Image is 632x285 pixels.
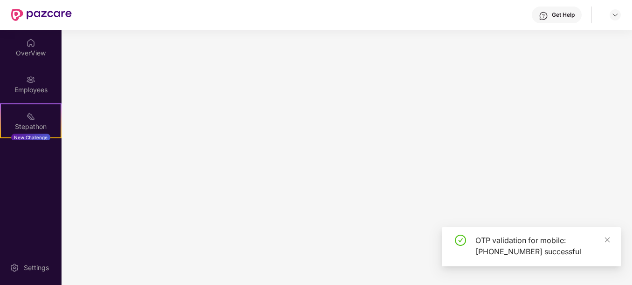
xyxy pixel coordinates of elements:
[11,9,72,21] img: New Pazcare Logo
[26,38,35,47] img: svg+xml;base64,PHN2ZyBpZD0iSG9tZSIgeG1sbnM9Imh0dHA6Ly93d3cudzMub3JnLzIwMDAvc3ZnIiB3aWR0aD0iMjAiIG...
[21,263,52,272] div: Settings
[539,11,548,20] img: svg+xml;base64,PHN2ZyBpZD0iSGVscC0zMngzMiIgeG1sbnM9Imh0dHA6Ly93d3cudzMub3JnLzIwMDAvc3ZnIiB3aWR0aD...
[475,235,610,257] div: OTP validation for mobile: [PHONE_NUMBER] successful
[455,235,466,246] span: check-circle
[11,134,50,141] div: New Challenge
[10,263,19,272] img: svg+xml;base64,PHN2ZyBpZD0iU2V0dGluZy0yMHgyMCIgeG1sbnM9Imh0dHA6Ly93d3cudzMub3JnLzIwMDAvc3ZnIiB3aW...
[26,75,35,84] img: svg+xml;base64,PHN2ZyBpZD0iRW1wbG95ZWVzIiB4bWxucz0iaHR0cDovL3d3dy53My5vcmcvMjAwMC9zdmciIHdpZHRoPS...
[26,112,35,121] img: svg+xml;base64,PHN2ZyB4bWxucz0iaHR0cDovL3d3dy53My5vcmcvMjAwMC9zdmciIHdpZHRoPSIyMSIgaGVpZ2h0PSIyMC...
[552,11,575,19] div: Get Help
[1,122,61,131] div: Stepathon
[611,11,619,19] img: svg+xml;base64,PHN2ZyBpZD0iRHJvcGRvd24tMzJ4MzIiIHhtbG5zPSJodHRwOi8vd3d3LnczLm9yZy8yMDAwL3N2ZyIgd2...
[604,237,611,243] span: close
